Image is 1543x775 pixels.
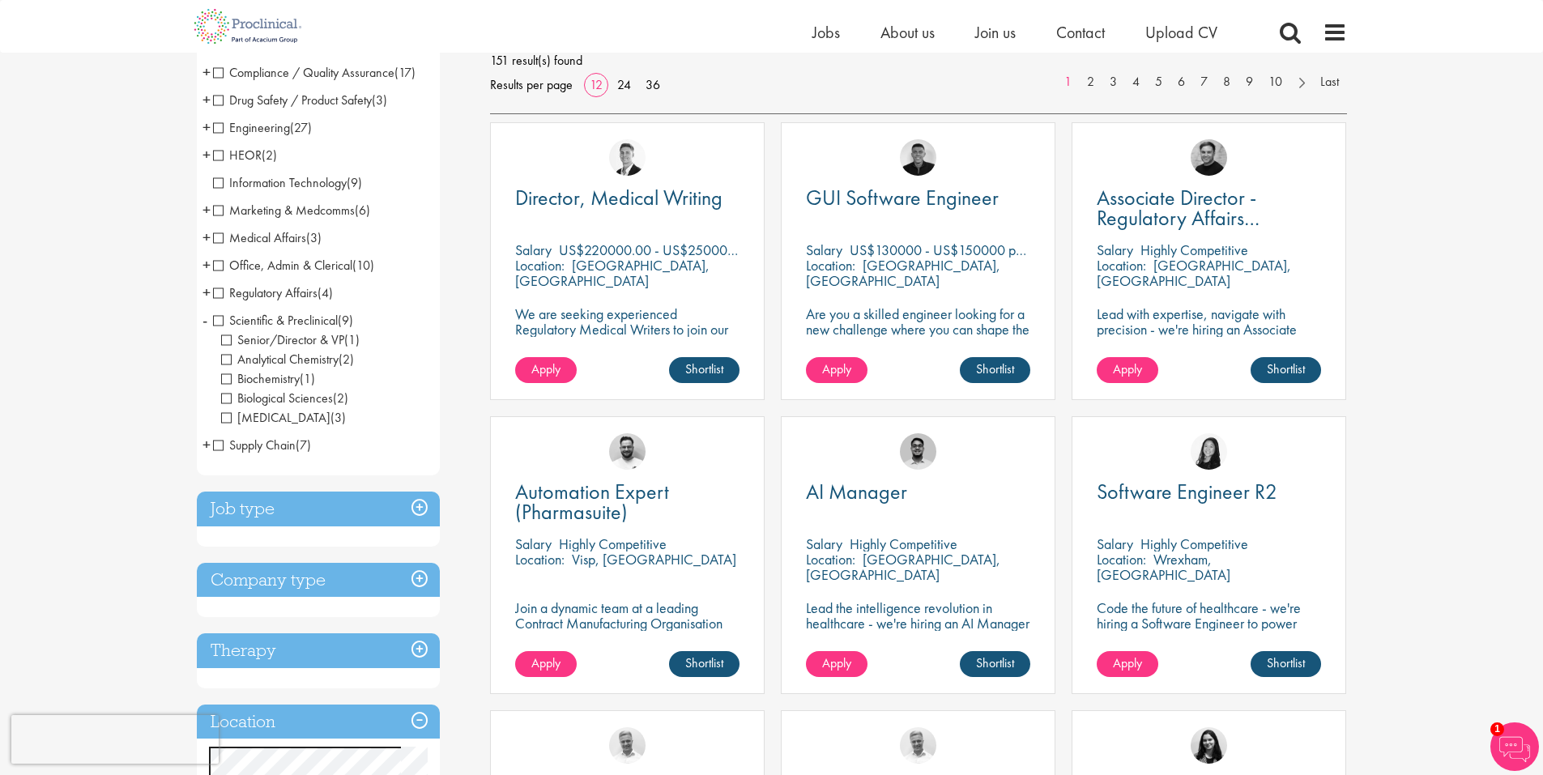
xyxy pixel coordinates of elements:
[300,370,315,387] span: (1)
[669,357,740,383] a: Shortlist
[806,188,1030,208] a: GUI Software Engineer
[515,600,740,677] p: Join a dynamic team at a leading Contract Manufacturing Organisation (CMO) and contribute to grou...
[515,256,565,275] span: Location:
[197,563,440,598] div: Company type
[806,357,867,383] a: Apply
[572,550,736,568] p: Visp, [GEOGRAPHIC_DATA]
[822,654,851,671] span: Apply
[221,390,348,407] span: Biological Sciences
[1238,73,1261,92] a: 9
[960,651,1030,677] a: Shortlist
[306,229,322,246] span: (3)
[339,351,354,368] span: (2)
[1145,22,1217,43] a: Upload CV
[1251,357,1321,383] a: Shortlist
[806,256,855,275] span: Location:
[515,478,669,526] span: Automation Expert (Pharmasuite)
[394,64,416,81] span: (17)
[1097,256,1291,290] p: [GEOGRAPHIC_DATA], [GEOGRAPHIC_DATA]
[1170,73,1193,92] a: 6
[213,257,374,274] span: Office, Admin & Clerical
[202,225,211,249] span: +
[213,92,372,109] span: Drug Safety / Product Safety
[806,256,1000,290] p: [GEOGRAPHIC_DATA], [GEOGRAPHIC_DATA]
[1056,22,1105,43] a: Contact
[202,60,211,84] span: +
[221,370,300,387] span: Biochemistry
[515,550,565,568] span: Location:
[559,534,667,553] p: Highly Competitive
[812,22,840,43] span: Jobs
[1097,184,1260,252] span: Associate Director - Regulatory Affairs Consultant
[202,253,211,277] span: +
[515,651,577,677] a: Apply
[584,76,608,93] a: 12
[197,705,440,739] h3: Location
[1097,357,1158,383] a: Apply
[900,727,936,764] img: Joshua Bye
[806,534,842,553] span: Salary
[213,229,306,246] span: Medical Affairs
[213,64,394,81] span: Compliance / Quality Assurance
[1097,534,1133,553] span: Salary
[296,436,311,454] span: (7)
[202,87,211,112] span: +
[1140,534,1248,553] p: Highly Competitive
[880,22,935,43] a: About us
[202,280,211,304] span: +
[515,357,577,383] a: Apply
[490,49,1347,73] span: 151 result(s) found
[213,119,312,136] span: Engineering
[1097,651,1158,677] a: Apply
[1490,722,1504,736] span: 1
[213,284,318,301] span: Regulatory Affairs
[1097,306,1321,383] p: Lead with expertise, navigate with precision - we're hiring an Associate Director to shape regula...
[1113,360,1142,377] span: Apply
[515,188,740,208] a: Director, Medical Writing
[213,147,277,164] span: HEOR
[202,198,211,222] span: +
[960,357,1030,383] a: Shortlist
[515,241,552,259] span: Salary
[1097,478,1277,505] span: Software Engineer R2
[197,633,440,668] div: Therapy
[1097,188,1321,228] a: Associate Director - Regulatory Affairs Consultant
[806,306,1030,368] p: Are you a skilled engineer looking for a new challenge where you can shape the future of healthca...
[221,370,315,387] span: Biochemistry
[515,534,552,553] span: Salary
[806,478,907,505] span: AI Manager
[806,482,1030,502] a: AI Manager
[213,284,333,301] span: Regulatory Affairs
[213,229,322,246] span: Medical Affairs
[221,409,330,426] span: [MEDICAL_DATA]
[1097,550,1146,568] span: Location:
[1056,73,1080,92] a: 1
[1191,139,1227,176] a: Peter Duvall
[806,651,867,677] a: Apply
[1191,727,1227,764] img: Indre Stankeviciute
[1097,600,1321,662] p: Code the future of healthcare - we're hiring a Software Engineer to power innovation and precisio...
[221,351,354,368] span: Analytical Chemistry
[221,331,360,348] span: Senior/Director & VP
[355,202,370,219] span: (6)
[609,433,646,470] img: Emile De Beer
[975,22,1016,43] a: Join us
[338,312,353,329] span: (9)
[1191,433,1227,470] a: Numhom Sudsok
[213,312,353,329] span: Scientific & Preclinical
[640,76,666,93] a: 36
[850,534,957,553] p: Highly Competitive
[213,436,311,454] span: Supply Chain
[1192,73,1216,92] a: 7
[1113,654,1142,671] span: Apply
[11,715,219,764] iframe: reCAPTCHA
[213,312,338,329] span: Scientific & Preclinical
[806,600,1030,662] p: Lead the intelligence revolution in healthcare - we're hiring an AI Manager to transform patient ...
[262,147,277,164] span: (2)
[290,119,312,136] span: (27)
[1102,73,1125,92] a: 3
